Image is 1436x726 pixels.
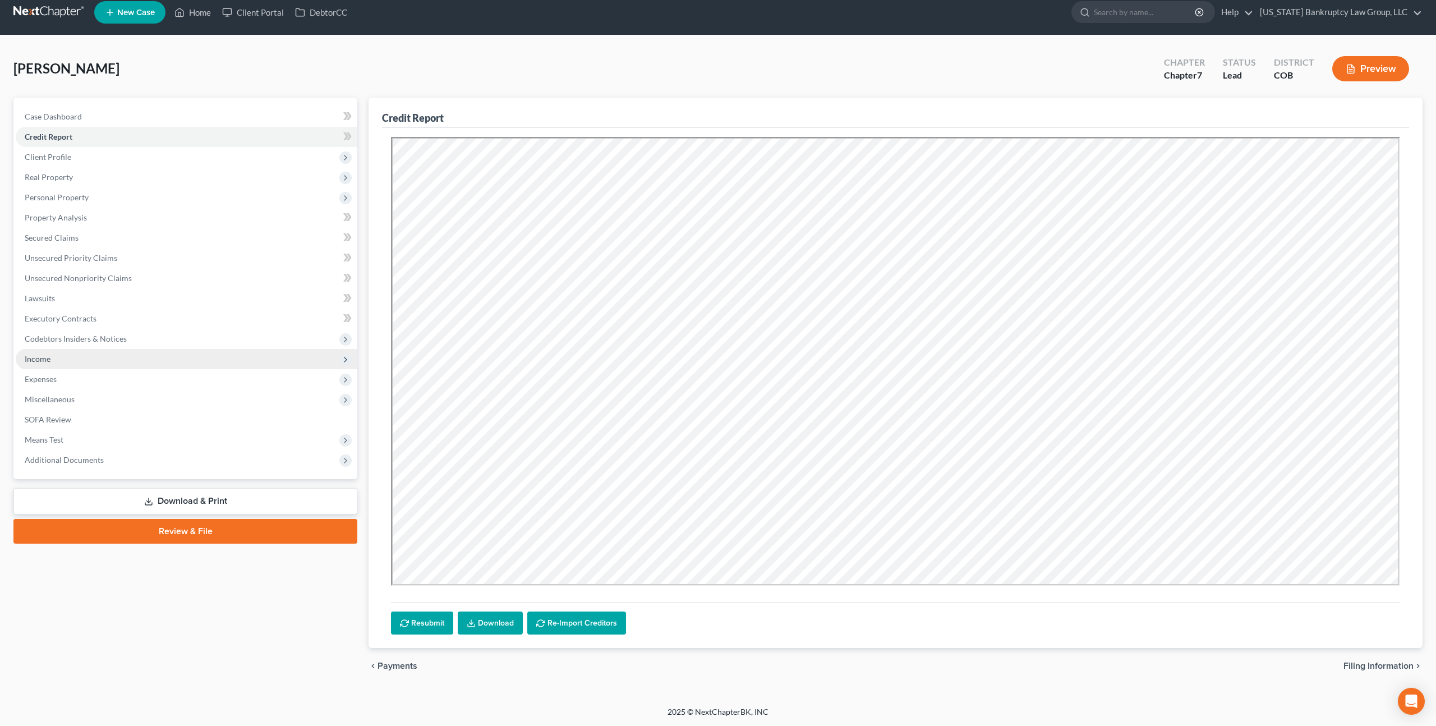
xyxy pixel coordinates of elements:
[25,253,117,263] span: Unsecured Priority Claims
[1164,69,1205,82] div: Chapter
[458,612,523,635] a: Download
[13,488,357,514] a: Download & Print
[25,394,75,404] span: Miscellaneous
[16,248,357,268] a: Unsecured Priority Claims
[1343,661,1423,670] button: Filing Information chevron_right
[25,152,71,162] span: Client Profile
[378,661,417,670] span: Payments
[25,314,96,323] span: Executory Contracts
[1274,56,1314,69] div: District
[1332,56,1409,81] button: Preview
[169,2,217,22] a: Home
[13,60,119,76] span: [PERSON_NAME]
[289,2,353,22] a: DebtorCC
[16,309,357,329] a: Executory Contracts
[1164,56,1205,69] div: Chapter
[1414,661,1423,670] i: chevron_right
[25,172,73,182] span: Real Property
[25,233,79,242] span: Secured Claims
[25,435,63,444] span: Means Test
[16,228,357,248] a: Secured Claims
[382,111,444,125] div: Credit Report
[25,132,72,141] span: Credit Report
[25,374,57,384] span: Expenses
[1094,2,1196,22] input: Search by name...
[1398,688,1425,715] div: Open Intercom Messenger
[25,455,104,465] span: Additional Documents
[25,112,82,121] span: Case Dashboard
[1223,69,1256,82] div: Lead
[16,410,357,430] a: SOFA Review
[16,127,357,147] a: Credit Report
[1274,69,1314,82] div: COB
[16,268,357,288] a: Unsecured Nonpriority Claims
[25,213,87,222] span: Property Analysis
[217,2,289,22] a: Client Portal
[527,612,626,635] button: Re-Import Creditors
[369,661,378,670] i: chevron_left
[16,288,357,309] a: Lawsuits
[25,192,89,202] span: Personal Property
[16,107,357,127] a: Case Dashboard
[16,208,357,228] a: Property Analysis
[369,661,417,670] button: chevron_left Payments
[25,354,50,364] span: Income
[1254,2,1422,22] a: [US_STATE] Bankruptcy Law Group, LLC
[1223,56,1256,69] div: Status
[1343,661,1414,670] span: Filing Information
[25,293,55,303] span: Lawsuits
[391,612,453,635] button: Resubmit
[117,8,155,17] span: New Case
[13,519,357,544] a: Review & File
[25,273,132,283] span: Unsecured Nonpriority Claims
[25,334,127,343] span: Codebtors Insiders & Notices
[1216,2,1253,22] a: Help
[1197,70,1202,80] span: 7
[25,415,71,424] span: SOFA Review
